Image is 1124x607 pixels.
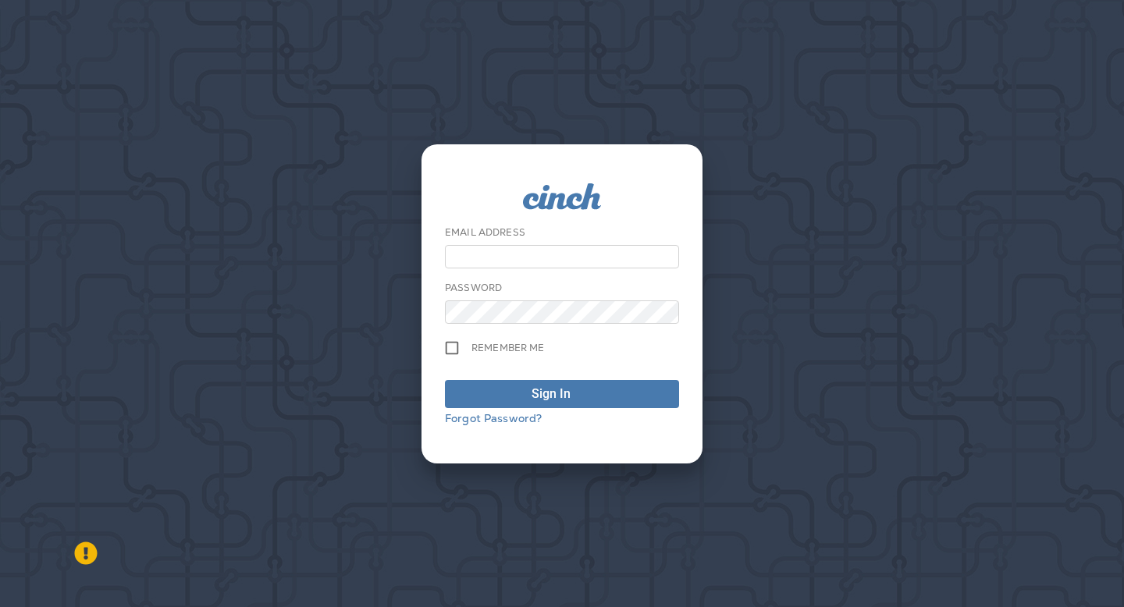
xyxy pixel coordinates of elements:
[532,385,571,403] div: Sign In
[445,380,679,408] button: Sign In
[445,282,502,294] label: Password
[445,411,542,425] a: Forgot Password?
[471,342,545,354] span: Remember me
[445,226,525,239] label: Email Address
